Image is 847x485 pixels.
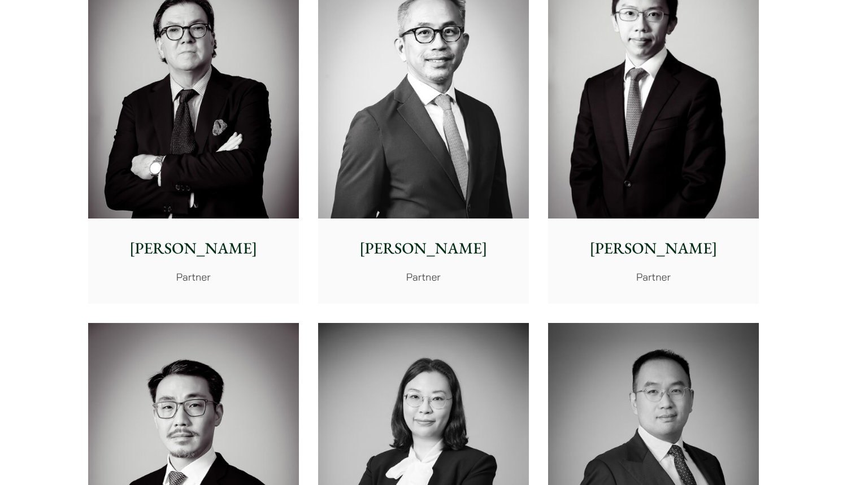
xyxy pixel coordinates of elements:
[327,237,520,260] p: [PERSON_NAME]
[557,269,750,285] p: Partner
[327,269,520,285] p: Partner
[557,237,750,260] p: [PERSON_NAME]
[97,269,290,285] p: Partner
[97,237,290,260] p: [PERSON_NAME]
